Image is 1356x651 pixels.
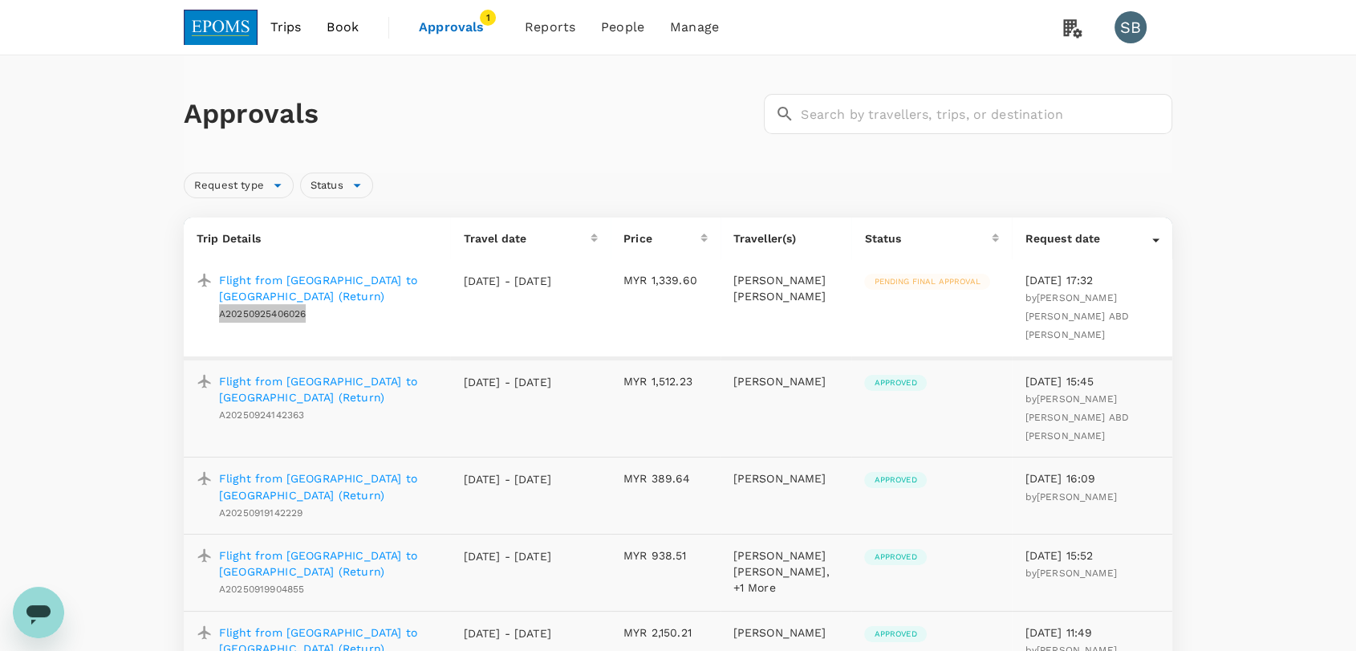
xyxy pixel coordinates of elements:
[1037,491,1117,502] span: [PERSON_NAME]
[1025,470,1159,486] p: [DATE] 16:09
[733,470,839,486] p: [PERSON_NAME]
[1025,491,1116,502] span: by
[219,584,304,595] span: A20250919904855
[623,470,708,486] p: MYR 389.64
[864,629,926,640] span: Approved
[463,230,590,246] div: Travel date
[1025,568,1116,579] span: by
[864,474,926,486] span: Approved
[733,272,839,304] p: [PERSON_NAME] [PERSON_NAME]
[1025,393,1129,441] span: by
[1025,230,1152,246] div: Request date
[525,18,575,37] span: Reports
[184,173,294,198] div: Request type
[601,18,644,37] span: People
[463,471,551,487] p: [DATE] - [DATE]
[197,230,437,246] p: Trip Details
[463,625,551,641] p: [DATE] - [DATE]
[1025,292,1129,340] span: by
[1025,292,1129,340] span: [PERSON_NAME] [PERSON_NAME] ABD [PERSON_NAME]
[623,230,700,246] div: Price
[864,276,989,287] span: Pending final approval
[733,625,839,641] p: [PERSON_NAME]
[733,373,839,389] p: [PERSON_NAME]
[219,373,437,405] a: Flight from [GEOGRAPHIC_DATA] to [GEOGRAPHIC_DATA] (Return)
[185,178,274,193] span: Request type
[864,377,926,389] span: Approved
[1025,625,1159,641] p: [DATE] 11:49
[864,230,992,246] div: Status
[300,173,373,198] div: Status
[1025,547,1159,564] p: [DATE] 15:52
[463,273,551,289] p: [DATE] - [DATE]
[623,272,708,288] p: MYR 1,339.60
[670,18,719,37] span: Manage
[1025,373,1159,389] p: [DATE] 15:45
[301,178,353,193] span: Status
[864,551,926,563] span: Approved
[623,547,708,564] p: MYR 938.51
[327,18,359,37] span: Book
[623,373,708,389] p: MYR 1,512.23
[219,547,437,580] a: Flight from [GEOGRAPHIC_DATA] to [GEOGRAPHIC_DATA] (Return)
[419,18,499,37] span: Approvals
[219,272,437,304] a: Flight from [GEOGRAPHIC_DATA] to [GEOGRAPHIC_DATA] (Return)
[1025,393,1129,441] span: [PERSON_NAME] [PERSON_NAME] ABD [PERSON_NAME]
[219,409,304,421] span: A20250924142363
[1025,272,1159,288] p: [DATE] 17:32
[463,548,551,564] p: [DATE] - [DATE]
[219,507,302,519] span: A20250919142229
[13,587,64,638] iframe: Button to launch messaging window
[219,308,306,319] span: A20250925406026
[480,10,496,26] span: 1
[1114,11,1147,43] div: SB
[270,18,302,37] span: Trips
[463,374,551,390] p: [DATE] - [DATE]
[184,10,258,45] img: EPOMS SDN BHD
[733,230,839,246] p: Traveller(s)
[1037,568,1117,579] span: [PERSON_NAME]
[733,547,839,596] p: [PERSON_NAME] [PERSON_NAME], +1 More
[801,94,1172,134] input: Search by travellers, trips, or destination
[184,97,757,131] h1: Approvals
[219,470,437,502] a: Flight from [GEOGRAPHIC_DATA] to [GEOGRAPHIC_DATA] (Return)
[623,625,708,641] p: MYR 2,150.21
